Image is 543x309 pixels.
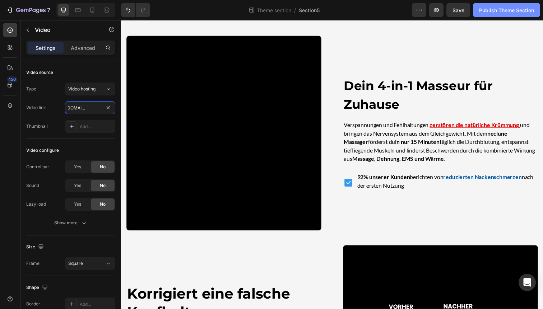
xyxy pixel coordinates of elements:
[329,157,409,164] strong: reduzierten Nackenschmerzen
[26,301,40,307] div: Border
[452,7,464,13] span: Save
[241,157,295,164] strong: 92% unserer Kunden
[26,242,45,252] div: Size
[26,147,59,154] div: Video configure
[121,20,543,309] iframe: Design area
[3,3,54,17] button: 7
[227,104,423,145] span: und bringen das Nervensystem aus dem Gleichgewicht. Mit dem förderst du täglich die Durchblutung,...
[227,161,237,172] img: gempages_576001356628755018-ea22b125-a85b-45d7-bdd3-5bc5f6b30bda.png
[121,3,150,17] div: Undo/Redo
[71,44,95,52] p: Advanced
[35,25,96,34] p: Video
[241,157,421,172] span: nach der ersten Nutzung
[100,164,106,170] span: No
[315,104,406,111] u: zerstören die natürliche Krümmung
[6,271,172,307] span: Korrigiert eine falsche Kopfhaltung
[80,301,113,308] div: Add...
[26,69,53,76] div: Video source
[280,121,325,128] strong: in nur 15 Minuten
[65,257,115,270] button: Square
[47,6,50,14] p: 7
[74,164,81,170] span: Yes
[227,60,379,94] span: Dein 4-in-1 Masseur für Zuhause
[26,201,46,207] div: Lazy load
[26,86,36,92] div: Type
[446,3,470,17] button: Save
[227,104,314,111] span: Verspannungen und Fehlhaltungen
[241,157,329,164] span: berichten von
[519,274,536,291] div: Open Intercom Messenger
[26,182,39,189] div: Sound
[80,123,113,130] div: Add...
[26,164,49,170] div: Control bar
[473,3,540,17] button: Publish Theme Section
[227,112,394,128] strong: neclune Massager
[26,104,46,111] div: Video link
[294,6,296,14] span: /
[65,101,115,114] input: Insert video url here
[74,182,81,189] span: Yes
[299,6,320,14] span: Section5
[26,216,115,229] button: Show more
[68,86,96,92] span: Video hosting
[100,201,106,207] span: No
[7,76,17,82] div: 450
[26,260,40,267] div: Frame
[36,44,56,52] p: Settings
[65,83,115,95] button: Video hosting
[26,123,48,130] div: Thumbnail
[68,261,83,266] span: Square
[255,6,293,14] span: Theme section
[74,201,81,207] span: Yes
[479,6,534,14] div: Publish Theme Section
[54,219,88,226] div: Show more
[236,138,331,145] strong: Massage, Dehnung, EMS und Wärme.
[100,182,106,189] span: No
[26,283,49,292] div: Shape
